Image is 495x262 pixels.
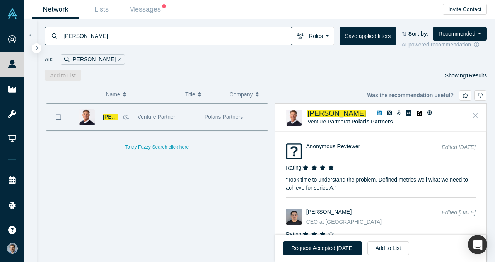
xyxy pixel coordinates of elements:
[230,86,266,103] button: Company
[307,118,393,125] span: Venture Partner at
[367,241,409,255] button: Add to List
[137,114,175,120] span: Venture Partner
[7,243,18,254] img: VP Singh's Account
[79,109,95,125] img: Gary Swart's Profile Image
[442,209,476,226] div: Edited [DATE]
[106,86,120,103] span: Name
[119,142,194,152] button: To try Fuzzy Search click here
[340,27,396,45] button: Save applied filters
[286,110,302,126] img: Gary Swart's Profile Image
[367,90,486,101] div: Was the recommendation useful?
[443,4,487,15] button: Invite Contact
[408,31,429,37] strong: Sort by:
[116,55,121,64] button: Remove Filter
[283,241,362,255] button: Request Accepted [DATE]
[125,0,171,19] a: Messages
[63,27,292,45] input: Search by name, title, company, summary, expertise, investment criteria or topics of focus
[45,56,53,63] span: All:
[352,118,393,125] a: Polaris Partners
[286,143,302,159] img: Anonymous Reviewer
[46,104,70,130] button: Bookmark
[205,114,243,120] span: Polaris Partners
[433,27,487,41] button: Recommended
[79,0,125,19] a: Lists
[466,72,487,79] span: Results
[466,72,469,79] strong: 1
[401,41,487,49] div: AI-powered recommendation
[230,86,253,103] span: Company
[185,86,195,103] span: Title
[61,54,125,65] div: [PERSON_NAME]
[306,209,352,215] a: [PERSON_NAME]
[442,143,476,159] div: Edited [DATE]
[286,164,303,171] span: Rating:
[292,27,334,45] button: Roles
[469,110,481,122] button: Close
[306,143,431,150] h4: Anonymous Reviewer
[286,231,303,237] span: Rating:
[32,0,79,19] a: Network
[445,70,487,81] div: Showing
[106,86,177,103] button: Name
[286,209,302,225] img: Ashish Dua
[307,110,366,117] a: [PERSON_NAME]
[103,114,147,120] a: [PERSON_NAME]
[7,8,18,19] img: Alchemist Vault Logo
[45,70,81,81] button: Add to List
[185,86,222,103] button: Title
[306,218,431,226] div: CEO at [GEOGRAPHIC_DATA]
[286,172,476,192] p: “ Took time to understand the problem. Defined metrics well what we need to achieve for series A. ”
